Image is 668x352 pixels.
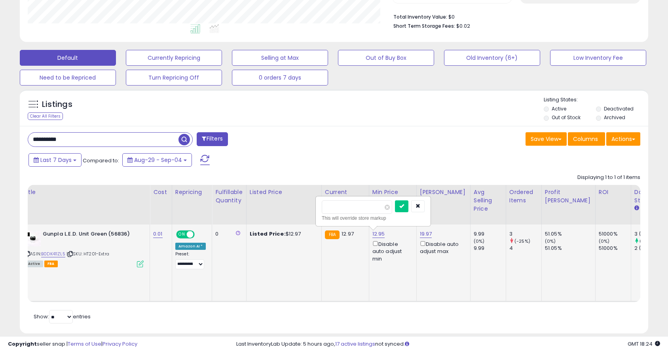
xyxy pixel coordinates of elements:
button: Old Inventory (6+) [444,50,540,66]
button: Save View [526,132,567,146]
div: 9.99 [474,230,506,238]
span: Show: entries [34,313,91,320]
button: Columns [568,132,605,146]
div: Displaying 1 to 1 of 1 items [577,174,640,181]
button: Selling at Max [232,50,328,66]
button: Out of Buy Box [338,50,434,66]
div: ASIN: [25,230,144,266]
button: Filters [197,132,228,146]
div: Ordered Items [509,188,538,205]
p: Listing States: [544,96,648,104]
button: Low Inventory Fee [550,50,646,66]
small: (-25%) [514,238,530,244]
label: Archived [604,114,625,121]
div: Last InventoryLab Update: 5 hours ago, not synced. [236,341,660,348]
div: 51000% [599,230,631,238]
div: 3 [509,230,541,238]
a: Privacy Policy [102,340,137,348]
button: Default [20,50,116,66]
div: Title [23,188,146,196]
a: B0DK411ZL5 [41,251,65,257]
div: Preset: [175,251,206,269]
div: Clear All Filters [28,112,63,120]
div: 2 (28.57%) [634,245,666,252]
span: Columns [573,135,598,143]
span: All listings currently available for purchase on Amazon [25,261,43,267]
div: Days In Stock [634,188,663,205]
span: ON [177,231,187,238]
a: 17 active listings [335,340,375,348]
label: Active [552,105,566,112]
button: Need to be Repriced [20,70,116,86]
div: This will override store markup [322,214,425,222]
b: Gunpl a L.E.D. Unit Green (56836) [43,230,139,240]
div: 51.05% [545,245,595,252]
b: Total Inventory Value: [393,13,447,20]
div: 9.99 [474,245,506,252]
label: Out of Stock [552,114,581,121]
div: seller snap | | [8,341,137,348]
button: Actions [606,132,640,146]
a: Terms of Use [68,340,101,348]
div: Profit [PERSON_NAME] [545,188,592,205]
div: Min Price [372,188,413,196]
div: Avg Selling Price [474,188,503,213]
span: 12.97 [342,230,354,238]
span: Aug-29 - Sep-04 [134,156,182,164]
div: 4 [509,245,541,252]
li: $0 [393,11,635,21]
button: 0 orders 7 days [232,70,328,86]
button: Currently Repricing [126,50,222,66]
span: Last 7 Days [40,156,72,164]
div: Cost [153,188,169,196]
a: 12.95 [372,230,385,238]
div: Disable auto adjust max [420,240,464,255]
span: 2025-09-12 18:24 GMT [628,340,660,348]
b: Listed Price: [250,230,286,238]
b: Short Term Storage Fees: [393,23,455,29]
button: Aug-29 - Sep-04 [122,153,192,167]
span: FBA [44,261,58,267]
span: Compared to: [83,157,119,164]
small: (50%) [640,238,653,244]
small: (0%) [545,238,556,244]
div: 3 (42.86%) [634,230,666,238]
small: Days In Stock. [634,205,639,212]
strong: Copyright [8,340,37,348]
div: 0 [215,230,240,238]
div: Current Buybox Price [325,188,366,205]
div: Fulfillable Quantity [215,188,243,205]
label: Deactivated [604,105,634,112]
img: 315VKo+BvEL._SL40_.jpg [25,230,41,246]
button: Turn Repricing Off [126,70,222,86]
div: Amazon AI * [175,243,206,250]
span: OFF [194,231,206,238]
div: 51000% [599,245,631,252]
div: ROI [599,188,628,196]
div: Repricing [175,188,209,196]
div: [PERSON_NAME] [420,188,467,196]
span: $0.02 [456,22,470,30]
div: 51.05% [545,230,595,238]
h5: Listings [42,99,72,110]
small: (0%) [599,238,610,244]
div: $12.97 [250,230,315,238]
a: 0.01 [153,230,163,238]
div: Listed Price [250,188,318,196]
button: Last 7 Days [28,153,82,167]
div: Disable auto adjust min [372,240,410,263]
small: (0%) [474,238,485,244]
a: 19.97 [420,230,432,238]
span: | SKU: HT201-Extra [66,251,109,257]
small: FBA [325,230,340,239]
